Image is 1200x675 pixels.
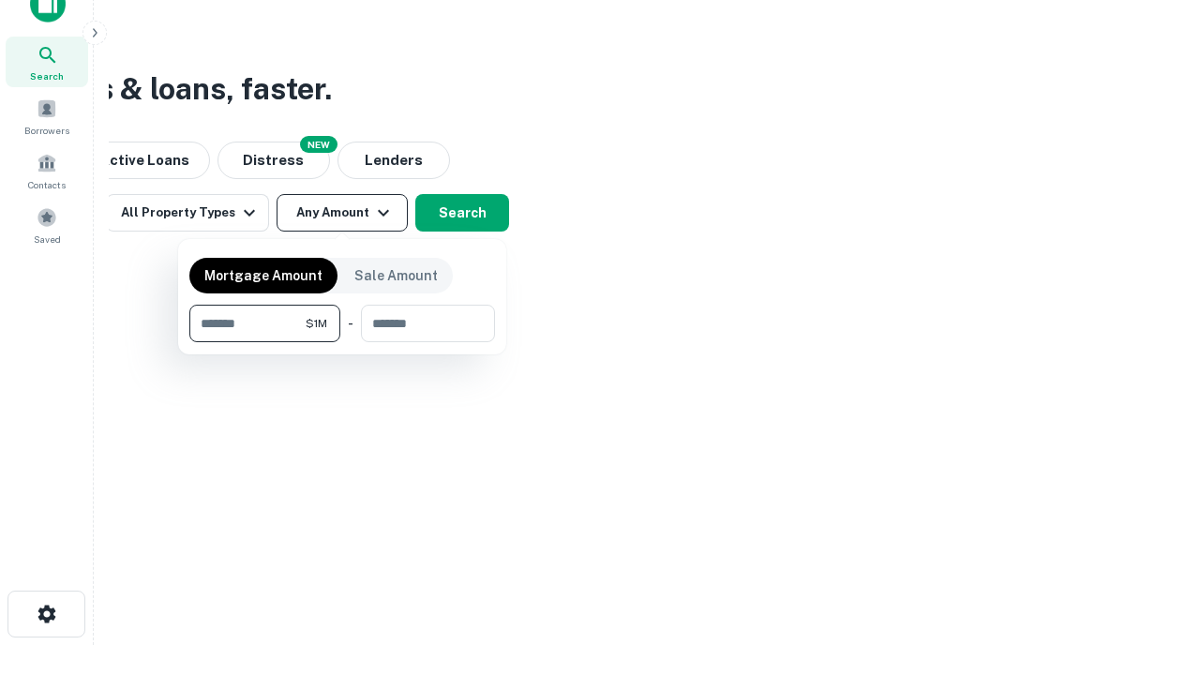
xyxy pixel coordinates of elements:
iframe: Chat Widget [1106,525,1200,615]
p: Sale Amount [354,265,438,286]
span: $1M [306,315,327,332]
div: - [348,305,353,342]
p: Mortgage Amount [204,265,322,286]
